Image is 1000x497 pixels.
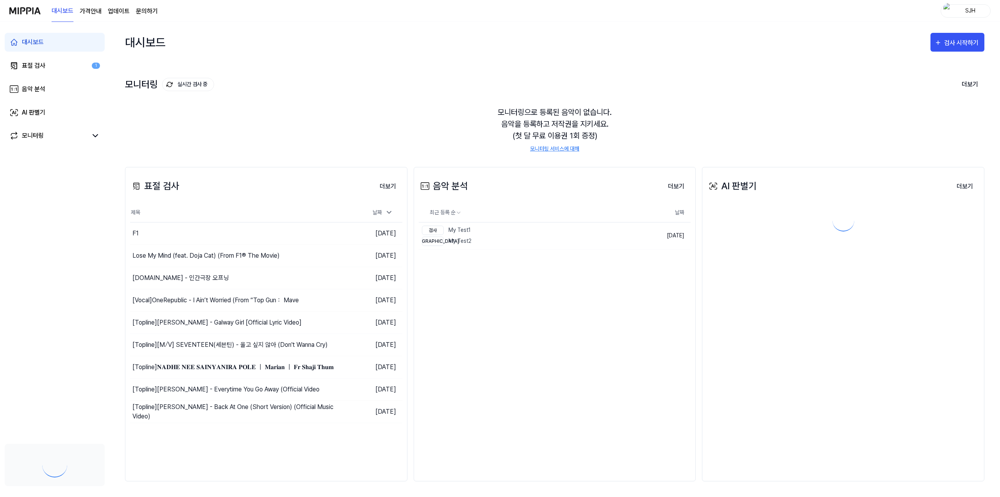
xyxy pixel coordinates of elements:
[950,179,979,194] button: 더보기
[22,38,44,47] div: 대시보드
[125,97,984,162] div: 모니터링으로 등록된 음악이 없습니다. 음악을 등록하고 저작권을 지키세요. (첫 달 무료 이용권 1회 증정)
[334,311,402,334] td: [DATE]
[662,179,691,194] button: 더보기
[5,80,105,99] a: 음악 분석
[125,30,166,55] div: 대시보드
[80,7,102,16] button: 가격안내
[132,385,320,394] div: [Topline] [PERSON_NAME] - Everytime You Go Away (Official Video
[370,206,396,219] div: 날짜
[334,244,402,267] td: [DATE]
[52,0,73,22] a: 대시보드
[125,78,214,91] div: 모니터링
[334,356,402,378] td: [DATE]
[132,251,280,260] div: Lose My Mind (feat. Doja Cat) (From F1® The Movie)
[9,131,87,140] a: 모니터링
[136,7,158,16] a: 문의하기
[166,81,173,88] img: monitoring Icon
[334,400,402,423] td: [DATE]
[5,103,105,122] a: AI 판별기
[662,178,691,194] a: 더보기
[422,226,471,235] div: My Test1
[132,273,229,283] div: [DOMAIN_NAME] - 인간극장 오프닝
[944,38,980,48] div: 검사 시작하기
[636,203,691,222] th: 날짜
[419,179,468,193] div: 음악 분석
[22,131,44,140] div: 모니터링
[930,33,984,52] button: 검사 시작하기
[130,203,334,222] th: 제목
[373,178,402,194] a: 더보기
[955,76,984,93] button: 더보기
[334,267,402,289] td: [DATE]
[422,237,471,246] div: My Test2
[108,7,130,16] a: 업데이트
[334,222,402,244] td: [DATE]
[92,63,100,69] div: 1
[943,3,953,19] img: profile
[334,289,402,311] td: [DATE]
[132,229,139,238] div: F1
[132,402,334,421] div: [Topline] [PERSON_NAME] - Back At One (Short Version) (Official Music Video)
[22,61,45,70] div: 표절 검사
[950,178,979,194] a: 더보기
[334,334,402,356] td: [DATE]
[5,56,105,75] a: 표절 검사1
[422,226,444,235] div: 검사
[955,6,986,15] div: SJH
[5,33,105,52] a: 대시보드
[22,108,45,117] div: AI 판별기
[162,78,214,91] button: 실시간 검사 중
[419,222,636,249] a: 검사My Test1[DEMOGRAPHIC_DATA]My Test2
[132,296,299,305] div: [Vocal] OneRepublic - I Ain’t Worried (From “Top Gun： Mave
[22,84,45,94] div: 음악 분석
[334,378,402,400] td: [DATE]
[132,362,334,372] div: [Topline] 𝐍𝐀𝐃𝐇𝐄 𝐍𝐄𝐄 𝐒𝐀𝐈𝐍𝐘𝐀𝐍𝐈𝐑𝐀 𝐏𝐎𝐋𝐄 ｜ 𝐌𝐚𝐫𝐢𝐚𝐧 ｜ 𝐅𝐫 𝐒𝐡𝐚𝐣𝐢 𝐓𝐡𝐮𝐦
[941,4,991,18] button: profileSJH
[130,179,179,193] div: 표절 검사
[707,179,757,193] div: AI 판별기
[132,318,302,327] div: [Topline] [PERSON_NAME] - Galway Girl [Official Lyric Video]
[636,222,691,249] td: [DATE]
[132,340,328,350] div: [Topline] [M⧸V] SEVENTEEN(세븐틴) - 울고 싶지 않아 (Don't Wanna Cry)
[530,145,579,153] a: 모니터링 서비스에 대해
[422,237,444,246] div: [DEMOGRAPHIC_DATA]
[373,179,402,194] button: 더보기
